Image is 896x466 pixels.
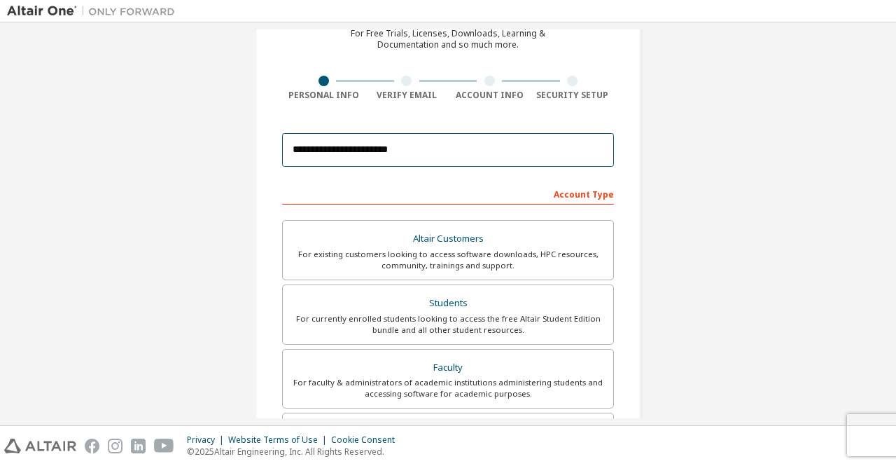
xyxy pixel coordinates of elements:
div: Account Info [448,90,531,101]
div: For currently enrolled students looking to access the free Altair Student Edition bundle and all ... [291,313,605,336]
img: altair_logo.svg [4,439,76,453]
img: instagram.svg [108,439,122,453]
div: For faculty & administrators of academic institutions administering students and accessing softwa... [291,377,605,399]
div: Website Terms of Use [228,434,331,446]
div: Privacy [187,434,228,446]
img: youtube.svg [154,439,174,453]
div: Account Type [282,182,614,205]
img: Altair One [7,4,182,18]
div: Students [291,294,605,313]
div: Security Setup [531,90,615,101]
div: For Free Trials, Licenses, Downloads, Learning & Documentation and so much more. [351,28,545,50]
img: facebook.svg [85,439,99,453]
img: linkedin.svg [131,439,146,453]
div: Cookie Consent [331,434,403,446]
p: © 2025 Altair Engineering, Inc. All Rights Reserved. [187,446,403,458]
div: Altair Customers [291,229,605,249]
div: For existing customers looking to access software downloads, HPC resources, community, trainings ... [291,249,605,271]
div: Verify Email [365,90,449,101]
div: Personal Info [282,90,365,101]
div: Faculty [291,358,605,378]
